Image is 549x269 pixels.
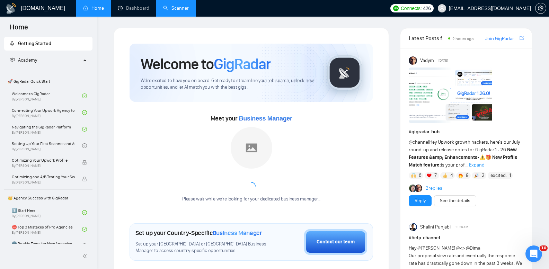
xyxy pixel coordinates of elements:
span: Optimizing Your Upwork Profile [12,157,75,164]
span: check-circle [82,127,87,132]
span: check-circle [82,210,87,215]
span: We're excited to have you on board. Get ready to streamline your job search, unlock new opportuni... [141,78,316,91]
img: 👍 [443,173,448,178]
span: 9 [466,172,469,179]
a: Welcome to GigRadarBy[PERSON_NAME] [12,88,82,104]
a: homeHome [83,5,104,11]
span: Business Manager [213,229,262,237]
h1: # gigradar-hub [409,128,524,136]
span: lock [82,160,87,165]
img: F09AC4U7ATU-image.png [409,68,492,123]
a: export [520,35,524,42]
span: 7 [434,172,437,179]
span: lock [82,177,87,181]
span: check-circle [82,110,87,115]
img: 🙌 [411,173,416,178]
span: Set up your [GEOGRAPHIC_DATA] or [GEOGRAPHIC_DATA] Business Manager to access country-specific op... [135,241,269,254]
h1: # help-channel [409,234,524,242]
span: 🎁 [485,154,491,160]
a: 🌚 Rookie Traps for New Agencies [12,238,82,253]
span: check-circle [82,227,87,232]
img: gigradar-logo.png [327,55,362,90]
span: check-circle [82,243,87,248]
h1: Welcome to [141,55,271,73]
span: 10 [540,245,548,251]
span: 6 [419,172,422,179]
iframe: Intercom live chat [525,245,542,262]
span: 2 [482,172,485,179]
span: Vadym [420,57,434,64]
span: double-left [82,253,89,260]
span: export [520,35,524,41]
span: ⚠️ [479,154,485,160]
img: logo [6,3,17,14]
img: 🎉 [474,173,479,178]
span: Academy [10,57,37,63]
img: Shalini Punjabi [409,223,417,231]
span: 2 hours ago [452,36,474,41]
a: ⛔ Top 3 Mistakes of Pro AgenciesBy[PERSON_NAME] [12,222,82,237]
span: Hey Upwork growth hackers, here's our July round-up and release notes for GigRadar • is your prof... [409,139,520,168]
span: GigRadar [214,55,271,73]
div: Please wait while we're looking for your dedicated business manager... [178,196,325,203]
span: [DATE] [439,57,448,64]
a: 2replies [426,185,442,192]
span: rocket [10,41,15,46]
span: Connects: [401,5,422,12]
button: Reply [409,195,432,206]
a: 1️⃣ Start HereBy[PERSON_NAME] [12,205,82,220]
li: Getting Started [4,37,92,51]
span: Optimizing and A/B Testing Your Scanner for Better Results [12,173,75,180]
img: 🔥 [458,173,463,178]
span: Business Manager [239,115,292,122]
img: Vadym [409,56,417,65]
span: 426 [423,5,431,12]
span: Academy [18,57,37,63]
span: Expand [469,162,485,168]
button: setting [535,3,546,14]
span: :excited: [489,172,507,179]
a: Join GigRadar Slack Community [485,35,518,43]
span: Home [4,22,34,37]
span: 👑 Agency Success with GigRadar [5,191,92,205]
span: user [440,6,444,11]
h1: Set up your Country-Specific [135,229,262,237]
a: See the details [440,197,470,205]
code: 1.26 [494,147,506,153]
div: Contact our team [317,238,355,246]
a: searchScanner [163,5,189,11]
a: Connecting Your Upwork Agency to GigRadarBy[PERSON_NAME] [12,105,82,120]
button: Contact our team [304,229,367,255]
a: dashboardDashboard [118,5,149,11]
span: Getting Started [18,41,51,46]
a: Reply [415,197,426,205]
a: Setting Up Your First Scanner and Auto-BidderBy[PERSON_NAME] [12,138,82,153]
span: @channel [409,139,429,145]
span: By [PERSON_NAME] [12,180,75,185]
span: Latest Posts from the GigRadar Community [409,34,446,43]
span: Shalini Punjabi [420,223,451,231]
a: setting [535,6,546,11]
img: placeholder.png [231,127,272,169]
span: check-circle [82,93,87,98]
span: loading [247,182,256,190]
span: fund-projection-screen [10,57,15,62]
img: ❤️ [427,173,432,178]
a: Navigating the GigRadar PlatformBy[PERSON_NAME] [12,122,82,137]
img: Alex B [409,185,417,192]
span: 🚀 GigRadar Quick Start [5,74,92,88]
span: 4 [450,172,453,179]
button: See the details [434,195,476,206]
img: upwork-logo.png [393,6,399,11]
span: 1 [509,172,511,179]
span: 10:26 AM [455,224,468,230]
span: check-circle [82,143,87,148]
span: Meet your [211,115,292,122]
span: By [PERSON_NAME] [12,164,75,168]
